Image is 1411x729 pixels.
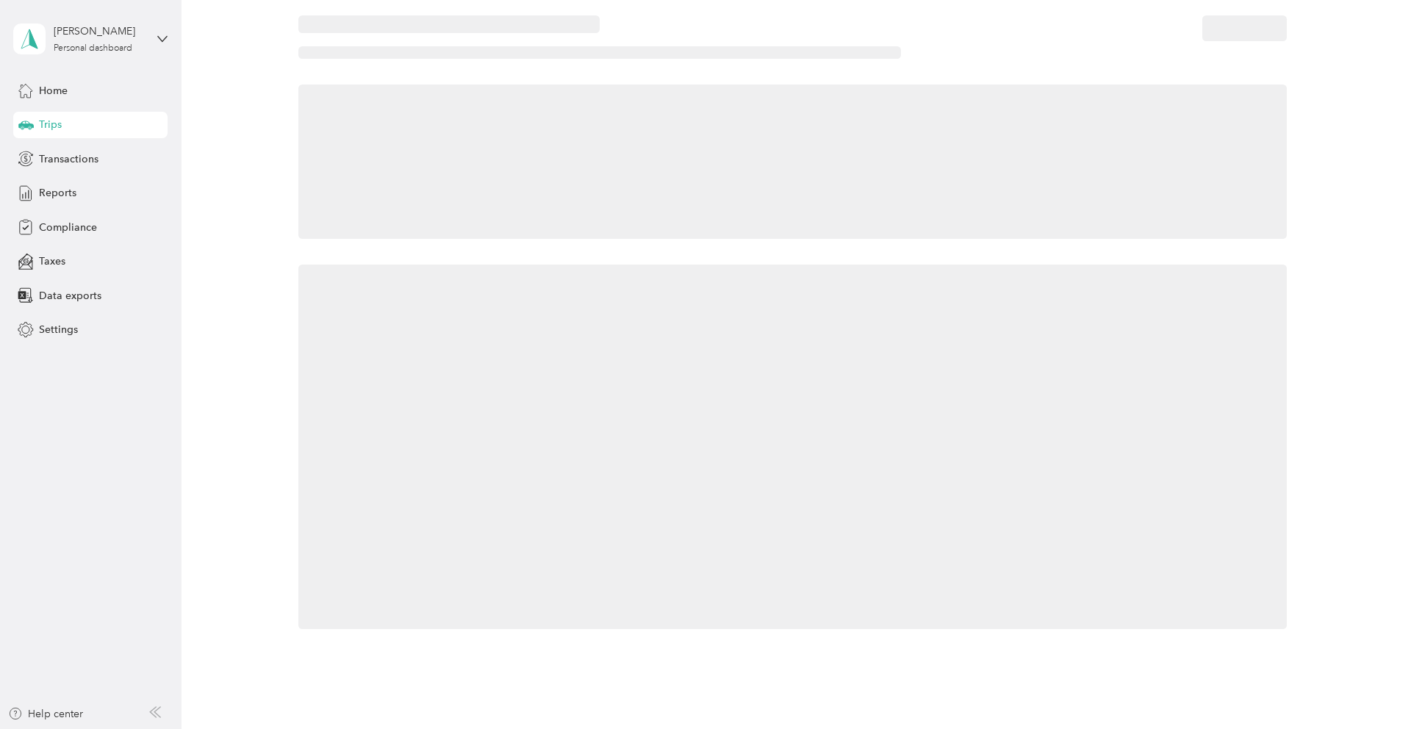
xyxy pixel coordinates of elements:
[39,151,98,167] span: Transactions
[39,288,101,304] span: Data exports
[39,254,65,269] span: Taxes
[8,706,83,722] button: Help center
[39,220,97,235] span: Compliance
[39,83,68,98] span: Home
[39,185,76,201] span: Reports
[54,44,132,53] div: Personal dashboard
[1329,647,1411,729] iframe: Everlance-gr Chat Button Frame
[54,24,146,39] div: [PERSON_NAME]
[39,117,62,132] span: Trips
[39,322,78,337] span: Settings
